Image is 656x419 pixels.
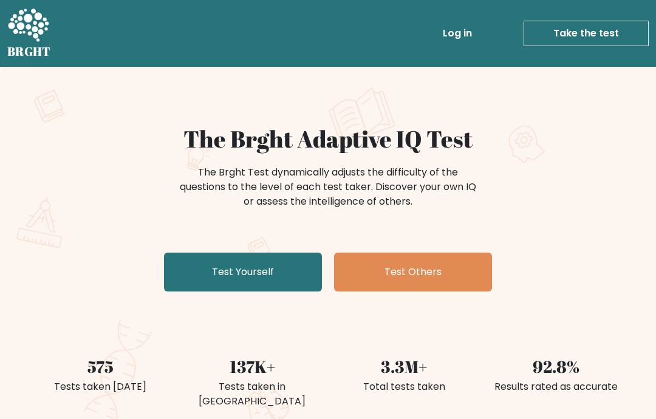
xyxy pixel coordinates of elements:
[335,380,473,394] div: Total tests taken
[32,355,169,380] div: 575
[183,355,321,380] div: 137K+
[438,21,477,46] a: Log in
[487,380,624,394] div: Results rated as accurate
[487,355,624,380] div: 92.8%
[334,253,492,291] a: Test Others
[524,21,649,46] a: Take the test
[32,125,624,153] h1: The Brght Adaptive IQ Test
[164,253,322,291] a: Test Yourself
[176,165,480,209] div: The Brght Test dynamically adjusts the difficulty of the questions to the level of each test take...
[7,44,51,59] h5: BRGHT
[183,380,321,409] div: Tests taken in [GEOGRAPHIC_DATA]
[32,380,169,394] div: Tests taken [DATE]
[335,355,473,380] div: 3.3M+
[7,5,51,62] a: BRGHT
